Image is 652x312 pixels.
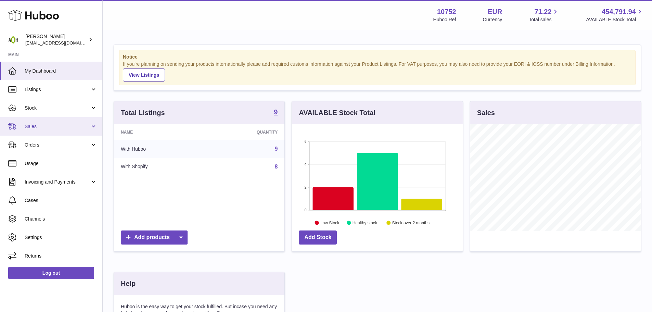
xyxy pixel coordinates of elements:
[25,253,97,259] span: Returns
[123,61,632,82] div: If you're planning on sending your products internationally please add required customs informati...
[25,33,87,46] div: [PERSON_NAME]
[353,220,378,225] text: Healthy stock
[25,40,101,46] span: [EMAIL_ADDRESS][DOMAIN_NAME]
[25,216,97,222] span: Channels
[123,54,632,60] strong: Notice
[8,267,94,279] a: Log out
[299,230,337,245] a: Add Stock
[433,16,456,23] div: Huboo Ref
[25,105,90,111] span: Stock
[437,7,456,16] strong: 10752
[305,208,307,212] text: 0
[121,108,165,117] h3: Total Listings
[8,35,18,45] img: internalAdmin-10752@internal.huboo.com
[305,162,307,166] text: 4
[274,109,278,115] strong: 9
[305,139,307,143] text: 6
[274,164,278,170] a: 8
[602,7,636,16] span: 454,791.94
[274,146,278,152] a: 9
[25,197,97,204] span: Cases
[586,7,644,23] a: 454,791.94 AVAILABLE Stock Total
[299,108,375,117] h3: AVAILABLE Stock Total
[320,220,340,225] text: Low Stock
[25,123,90,130] span: Sales
[25,86,90,93] span: Listings
[483,16,502,23] div: Currency
[274,109,278,117] a: 9
[25,142,90,148] span: Orders
[529,7,559,23] a: 71.22 Total sales
[529,16,559,23] span: Total sales
[25,179,90,185] span: Invoicing and Payments
[534,7,551,16] span: 71.22
[121,279,136,288] h3: Help
[477,108,495,117] h3: Sales
[206,124,285,140] th: Quantity
[114,124,206,140] th: Name
[121,230,188,245] a: Add products
[123,68,165,82] a: View Listings
[305,185,307,189] text: 2
[392,220,430,225] text: Stock over 2 months
[114,158,206,176] td: With Shopify
[488,7,502,16] strong: EUR
[25,234,97,241] span: Settings
[114,140,206,158] td: With Huboo
[586,16,644,23] span: AVAILABLE Stock Total
[25,68,97,74] span: My Dashboard
[25,160,97,167] span: Usage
